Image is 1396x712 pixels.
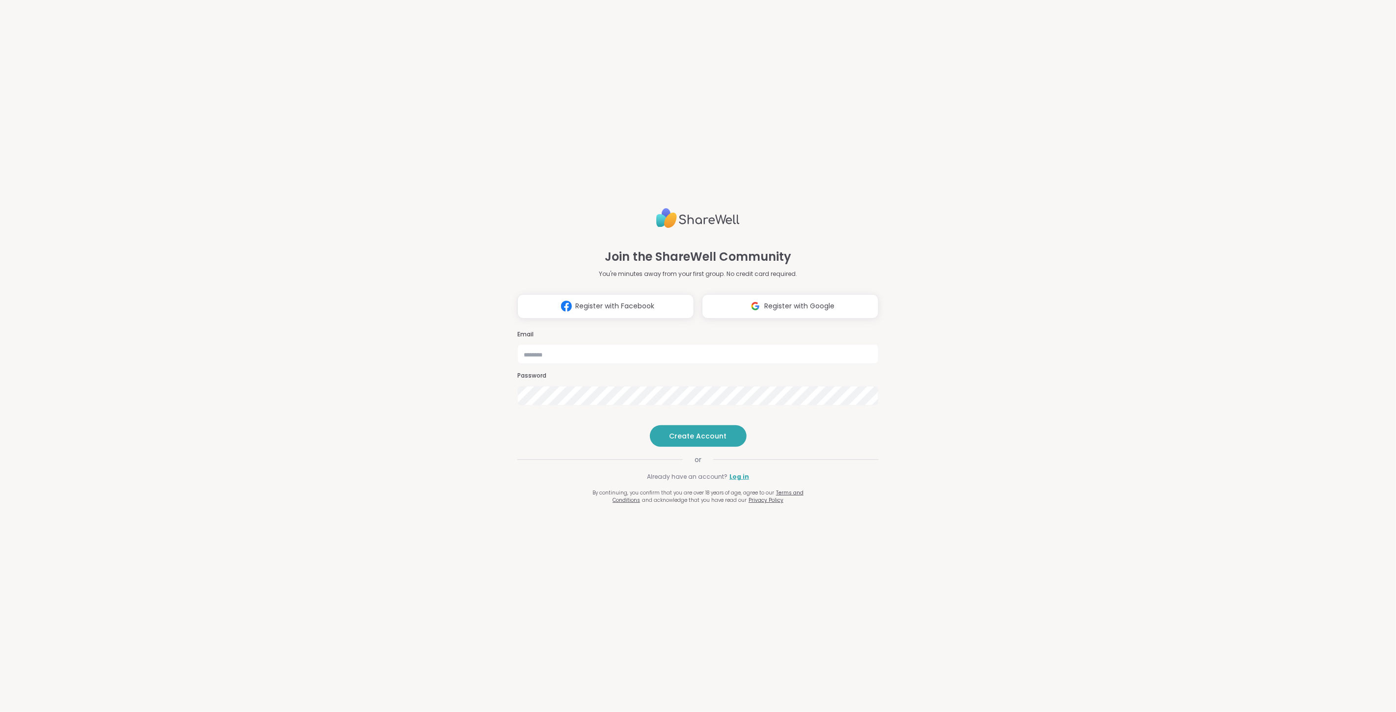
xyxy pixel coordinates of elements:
[557,297,576,315] img: ShareWell Logomark
[765,301,835,311] span: Register with Google
[650,425,747,447] button: Create Account
[702,294,879,319] button: Register with Google
[605,248,791,266] h1: Join the ShareWell Community
[656,204,740,232] img: ShareWell Logo
[517,330,879,339] h3: Email
[576,301,655,311] span: Register with Facebook
[517,294,694,319] button: Register with Facebook
[517,372,879,380] h3: Password
[613,489,804,504] a: Terms and Conditions
[592,489,774,496] span: By continuing, you confirm that you are over 18 years of age, agree to our
[729,472,749,481] a: Log in
[642,496,747,504] span: and acknowledge that you have read our
[647,472,727,481] span: Already have an account?
[749,496,783,504] a: Privacy Policy
[746,297,765,315] img: ShareWell Logomark
[683,455,713,465] span: or
[670,431,727,441] span: Create Account
[599,270,797,278] p: You're minutes away from your first group. No credit card required.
